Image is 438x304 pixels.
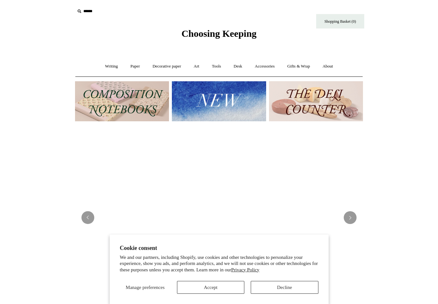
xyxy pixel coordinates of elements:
[282,58,316,75] a: Gifts & Wrap
[120,254,318,273] p: We and our partners, including Shopify, use cookies and other technologies to personalize your ex...
[249,58,281,75] a: Accessories
[231,267,259,272] a: Privacy Policy
[228,58,248,75] a: Desk
[120,281,171,294] button: Manage preferences
[316,14,364,28] a: Shopping Basket (0)
[177,281,244,294] button: Accept
[344,211,357,224] button: Next
[206,58,227,75] a: Tools
[75,81,169,121] img: 202302 Composition ledgers.jpg__PID:69722ee6-fa44-49dd-a067-31375e5d54ec
[172,81,266,121] img: New.jpg__PID:f73bdf93-380a-4a35-bcfe-7823039498e1
[181,28,257,39] span: Choosing Keeping
[147,58,187,75] a: Decorative paper
[269,81,363,121] img: The Deli Counter
[120,245,318,252] h2: Cookie consent
[181,33,257,38] a: Choosing Keeping
[99,58,124,75] a: Writing
[251,281,318,294] button: Decline
[81,211,94,224] button: Previous
[188,58,205,75] a: Art
[126,285,164,290] span: Manage preferences
[125,58,146,75] a: Paper
[317,58,339,75] a: About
